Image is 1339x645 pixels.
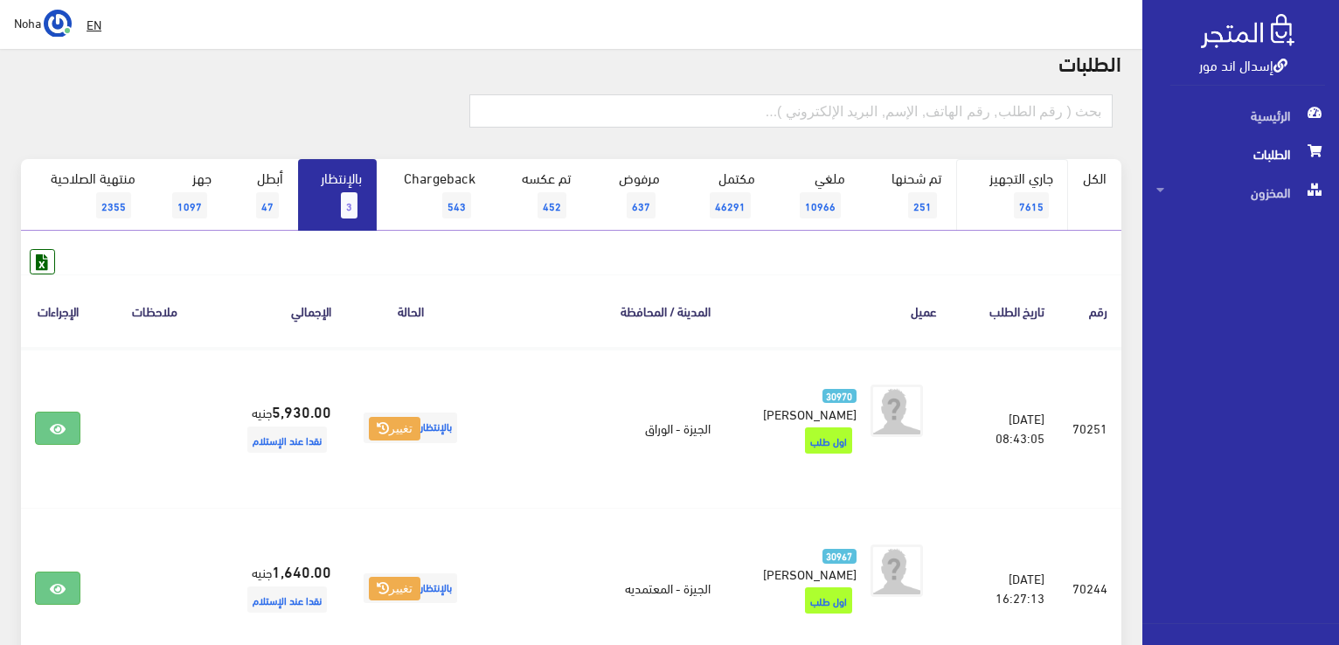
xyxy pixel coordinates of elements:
[1142,173,1339,212] a: المخزون
[272,399,331,422] strong: 5,930.00
[800,192,841,218] span: 10966
[80,9,108,40] a: EN
[345,274,475,347] th: الحالة
[753,385,857,423] a: 30970 [PERSON_NAME]
[14,9,72,37] a: ... Noha
[21,51,1121,73] h2: الطلبات
[1201,14,1294,48] img: .
[21,274,94,347] th: الإجراءات
[94,274,214,347] th: ملاحظات
[256,192,279,218] span: 47
[586,159,675,231] a: مرفوض637
[172,192,207,218] span: 1097
[226,159,298,231] a: أبطل47
[44,10,72,38] img: ...
[1058,348,1121,509] td: 70251
[1199,52,1287,77] a: إسدال اند مور
[675,159,770,231] a: مكتمل46291
[1014,192,1049,218] span: 7615
[490,159,586,231] a: تم عكسه452
[21,525,87,592] iframe: Drift Widget Chat Controller
[272,559,331,582] strong: 1,640.00
[1068,159,1121,196] a: الكل
[247,586,327,613] span: نقدا عند الإستلام
[1058,274,1121,347] th: رقم
[96,192,131,218] span: 2355
[214,274,345,347] th: اﻹجمالي
[627,192,656,218] span: 637
[341,192,357,218] span: 3
[805,587,852,614] span: اول طلب
[951,348,1059,509] td: [DATE] 08:43:05
[150,159,226,231] a: جهز1097
[770,159,860,231] a: ملغي10966
[908,192,937,218] span: 251
[1156,135,1325,173] span: الطلبات
[442,192,471,218] span: 543
[1156,96,1325,135] span: الرئيسية
[369,577,420,601] button: تغيير
[364,413,457,443] span: بالإنتظار
[364,573,457,604] span: بالإنتظار
[763,401,857,426] span: [PERSON_NAME]
[860,159,956,231] a: تم شحنها251
[951,274,1059,347] th: تاريخ الطلب
[21,159,150,231] a: منتهية الصلاحية2355
[763,561,857,586] span: [PERSON_NAME]
[14,11,41,33] span: Noha
[805,427,852,454] span: اول طلب
[871,544,923,597] img: avatar.png
[469,94,1113,128] input: بحث ( رقم الطلب, رقم الهاتف, الإسم, البريد اﻹلكتروني )...
[871,385,923,437] img: avatar.png
[1142,135,1339,173] a: الطلبات
[1156,173,1325,212] span: المخزون
[822,389,857,404] span: 30970
[369,417,420,441] button: تغيير
[247,427,327,453] span: نقدا عند الإستلام
[822,549,857,564] span: 30967
[956,159,1069,231] a: جاري التجهيز7615
[214,348,345,509] td: جنيه
[538,192,566,218] span: 452
[1142,96,1339,135] a: الرئيسية
[710,192,751,218] span: 46291
[87,13,101,35] u: EN
[753,544,857,583] a: 30967 [PERSON_NAME]
[475,348,725,509] td: الجيزة - الوراق
[298,159,377,231] a: بالإنتظار3
[725,274,951,347] th: عميل
[377,159,490,231] a: Chargeback543
[475,274,725,347] th: المدينة / المحافظة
